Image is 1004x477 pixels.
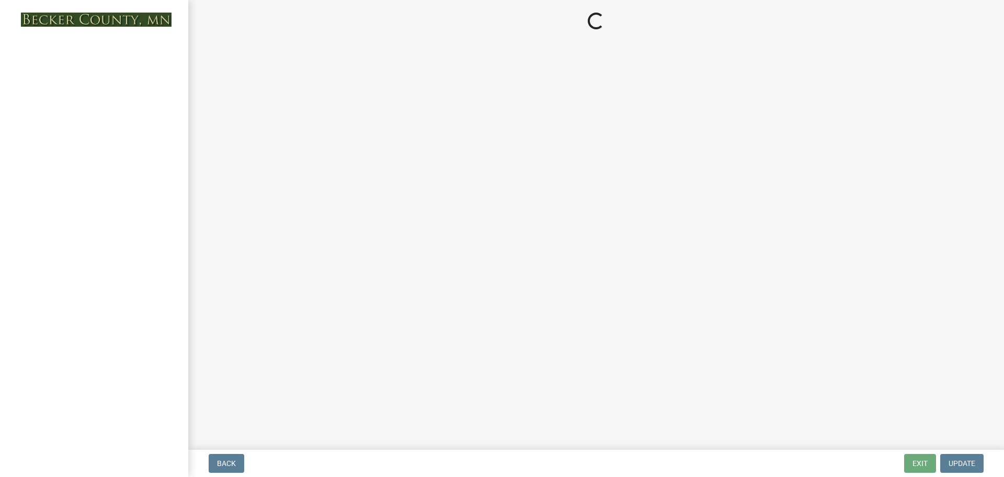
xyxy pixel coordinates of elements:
img: Becker County, Minnesota [21,13,172,27]
button: Back [209,454,244,473]
button: Exit [904,454,936,473]
button: Update [940,454,984,473]
span: Back [217,459,236,468]
span: Update [949,459,975,468]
